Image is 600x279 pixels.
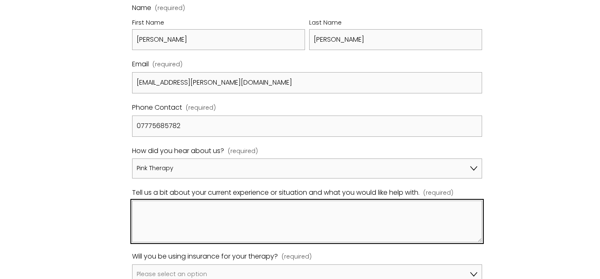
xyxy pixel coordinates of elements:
div: Last Name [309,18,482,29]
select: How did you hear about us? [132,158,482,178]
span: (required) [186,103,216,113]
span: Tell us a bit about your current experience or situation and what you would like help with. [132,187,420,199]
span: Phone Contact [132,102,182,114]
span: (required) [423,188,453,199]
span: (required) [282,251,312,262]
span: Name [132,2,151,14]
span: (required) [152,59,182,70]
span: How did you hear about us? [132,145,224,157]
div: First Name [132,18,305,29]
span: (required) [228,146,258,157]
span: Will you be using insurance for your therapy? [132,251,278,263]
span: (required) [155,5,185,11]
span: Email [132,58,149,70]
